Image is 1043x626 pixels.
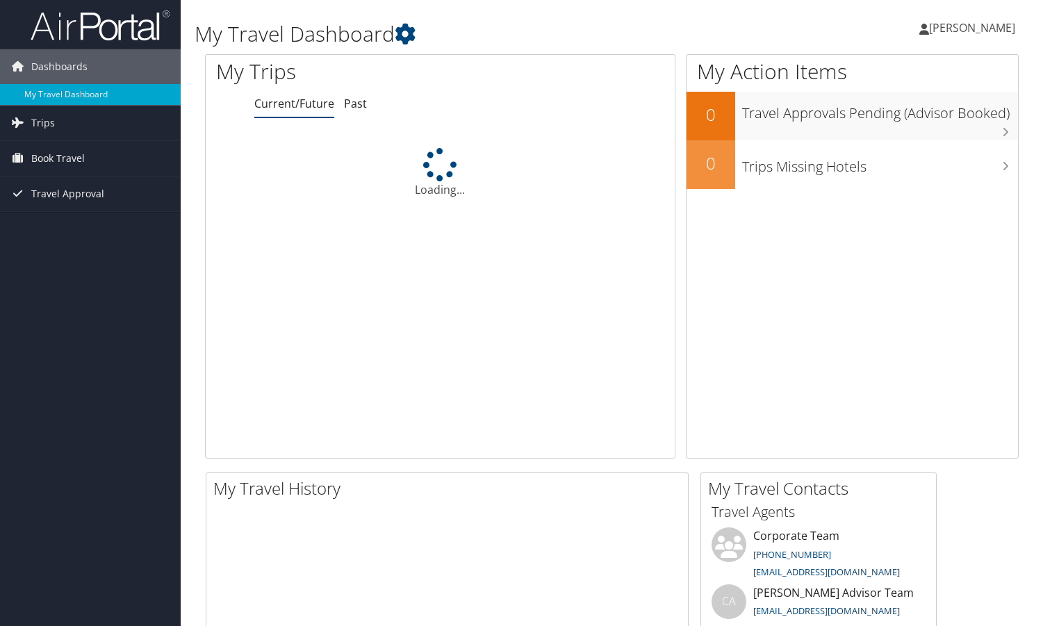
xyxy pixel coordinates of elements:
[705,527,933,584] li: Corporate Team
[753,548,831,561] a: [PHONE_NUMBER]
[687,103,735,126] h2: 0
[753,604,900,617] a: [EMAIL_ADDRESS][DOMAIN_NAME]
[929,20,1015,35] span: [PERSON_NAME]
[31,176,104,211] span: Travel Approval
[195,19,751,49] h1: My Travel Dashboard
[216,57,469,86] h1: My Trips
[712,584,746,619] div: CA
[687,92,1018,140] a: 0Travel Approvals Pending (Advisor Booked)
[708,477,936,500] h2: My Travel Contacts
[31,9,170,42] img: airportal-logo.png
[31,49,88,84] span: Dashboards
[344,96,367,111] a: Past
[687,140,1018,189] a: 0Trips Missing Hotels
[687,57,1018,86] h1: My Action Items
[254,96,334,111] a: Current/Future
[712,502,926,522] h3: Travel Agents
[742,150,1018,176] h3: Trips Missing Hotels
[31,106,55,140] span: Trips
[206,148,675,198] div: Loading...
[742,97,1018,123] h3: Travel Approvals Pending (Advisor Booked)
[213,477,688,500] h2: My Travel History
[687,151,735,175] h2: 0
[919,7,1029,49] a: [PERSON_NAME]
[31,141,85,176] span: Book Travel
[753,566,900,578] a: [EMAIL_ADDRESS][DOMAIN_NAME]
